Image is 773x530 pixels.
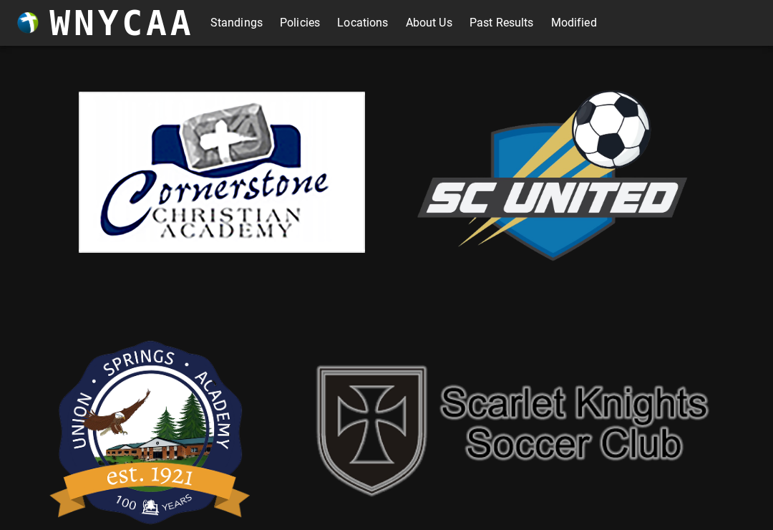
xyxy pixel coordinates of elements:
[49,3,194,43] h3: WNYCAA
[470,11,534,34] a: Past Results
[406,11,452,34] a: About Us
[210,11,263,34] a: Standings
[408,74,694,270] img: scUnited.png
[79,92,365,253] img: cornerstone.png
[280,11,320,34] a: Policies
[337,11,388,34] a: Locations
[17,12,39,34] img: wnycaaBall.png
[551,11,597,34] a: Modified
[301,352,730,506] img: sk.png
